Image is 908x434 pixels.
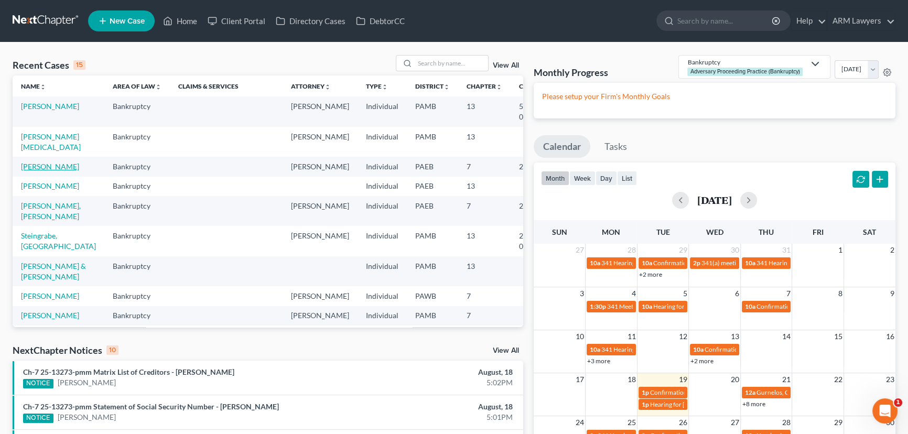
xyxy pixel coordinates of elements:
div: NOTICE [23,414,53,423]
a: +2 more [639,270,662,278]
span: 341 Hearing for Steingrabe, [GEOGRAPHIC_DATA] [601,259,741,267]
td: Bankruptcy [104,306,170,325]
span: 23 [885,373,895,386]
input: Search by name... [677,11,773,30]
span: 27 [575,244,585,256]
span: 9 [889,287,895,300]
span: 11 [626,330,637,343]
td: 7 [458,157,511,176]
span: 12a [745,388,755,396]
span: 29 [678,244,688,256]
span: Confirmation Hearing for [PERSON_NAME] [650,388,770,396]
td: Individual [358,256,407,286]
span: 13 [730,330,740,343]
td: 7 [458,306,511,325]
span: Fri [813,227,824,236]
td: Bankruptcy [104,96,170,126]
div: Recent Cases [13,59,85,71]
i: unfold_more [40,84,46,90]
a: Typeunfold_more [366,82,388,90]
span: 10a [642,302,652,310]
td: 25-11817 [511,196,561,226]
span: 10a [745,302,755,310]
i: unfold_more [325,84,331,90]
a: [PERSON_NAME] [58,377,116,388]
a: [PERSON_NAME] [21,311,79,320]
td: 13 [458,177,511,196]
td: PAMB [407,306,458,325]
td: [PERSON_NAME] [283,196,358,226]
td: 7 [458,286,511,306]
td: Bankruptcy [104,325,170,355]
i: unfold_more [496,84,502,90]
div: NOTICE [23,379,53,388]
span: 10a [693,345,704,353]
td: Bankruptcy [104,157,170,176]
td: 5:25-bk-02303 [511,96,561,126]
span: 6 [734,287,740,300]
span: 27 [730,416,740,429]
span: 29 [833,416,844,429]
span: 21 [781,373,792,386]
td: [PERSON_NAME] [283,286,358,306]
a: Tasks [595,135,636,158]
span: New Case [110,17,145,25]
span: 19 [678,373,688,386]
span: 17 [575,373,585,386]
button: week [569,171,596,185]
h3: Monthly Progress [534,66,608,79]
span: 31 [781,244,792,256]
td: [PERSON_NAME] [283,226,358,256]
span: 25 [626,416,637,429]
span: 1p [642,400,649,408]
span: 2 [889,244,895,256]
a: [PERSON_NAME][MEDICAL_DATA] [21,132,81,151]
span: 341 Meeting [607,302,642,310]
h2: [DATE] [697,194,732,205]
span: Thu [759,227,774,236]
a: [PERSON_NAME] [21,102,79,111]
div: NextChapter Notices [13,344,118,356]
span: 16 [885,330,895,343]
a: View All [493,347,519,354]
a: +8 more [742,400,765,408]
a: Ch-7 25-13273-pmm Statement of Social Security Number - [PERSON_NAME] [23,402,279,411]
a: Calendar [534,135,590,158]
td: Individual [358,325,407,355]
button: list [617,171,637,185]
span: Wed [706,227,723,236]
i: unfold_more [382,84,388,90]
td: Individual [358,96,407,126]
td: Individual [358,157,407,176]
td: PAWB [407,286,458,306]
i: unfold_more [155,84,161,90]
i: unfold_more [444,84,450,90]
input: Search by name... [415,56,488,71]
span: 10 [575,330,585,343]
a: Directory Cases [271,12,351,30]
a: Attorneyunfold_more [291,82,331,90]
td: [PERSON_NAME] [283,306,358,325]
span: Mon [602,227,620,236]
span: 14 [781,330,792,343]
td: PAEB [407,177,458,196]
a: [PERSON_NAME] [21,291,79,300]
div: 5:01PM [356,412,513,422]
span: Confirmation Date for [PERSON_NAME] [653,259,764,267]
td: Individual [358,226,407,256]
td: PAMB [407,127,458,157]
span: 18 [626,373,637,386]
a: DebtorCC [351,12,410,30]
span: 10a [642,259,652,267]
span: 7 [785,287,792,300]
a: Nameunfold_more [21,82,46,90]
span: 12 [678,330,688,343]
iframe: Intercom live chat [872,398,898,424]
span: Hearing for [PERSON_NAME] [650,400,732,408]
a: Districtunfold_more [415,82,450,90]
td: Individual [358,306,407,325]
span: 26 [678,416,688,429]
div: 10 [106,345,118,355]
td: PAMB [407,96,458,126]
a: View All [493,62,519,69]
